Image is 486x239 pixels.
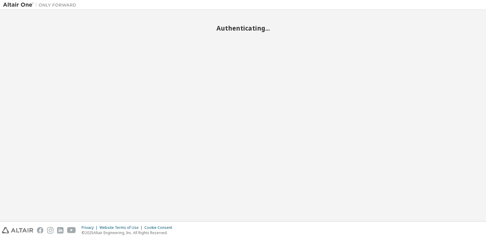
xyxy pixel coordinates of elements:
[82,225,100,230] div: Privacy
[100,225,144,230] div: Website Terms of Use
[144,225,176,230] div: Cookie Consent
[67,227,76,233] img: youtube.svg
[2,227,33,233] img: altair_logo.svg
[37,227,43,233] img: facebook.svg
[47,227,53,233] img: instagram.svg
[57,227,63,233] img: linkedin.svg
[3,24,483,32] h2: Authenticating...
[82,230,176,235] p: © 2025 Altair Engineering, Inc. All Rights Reserved.
[3,2,79,8] img: Altair One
